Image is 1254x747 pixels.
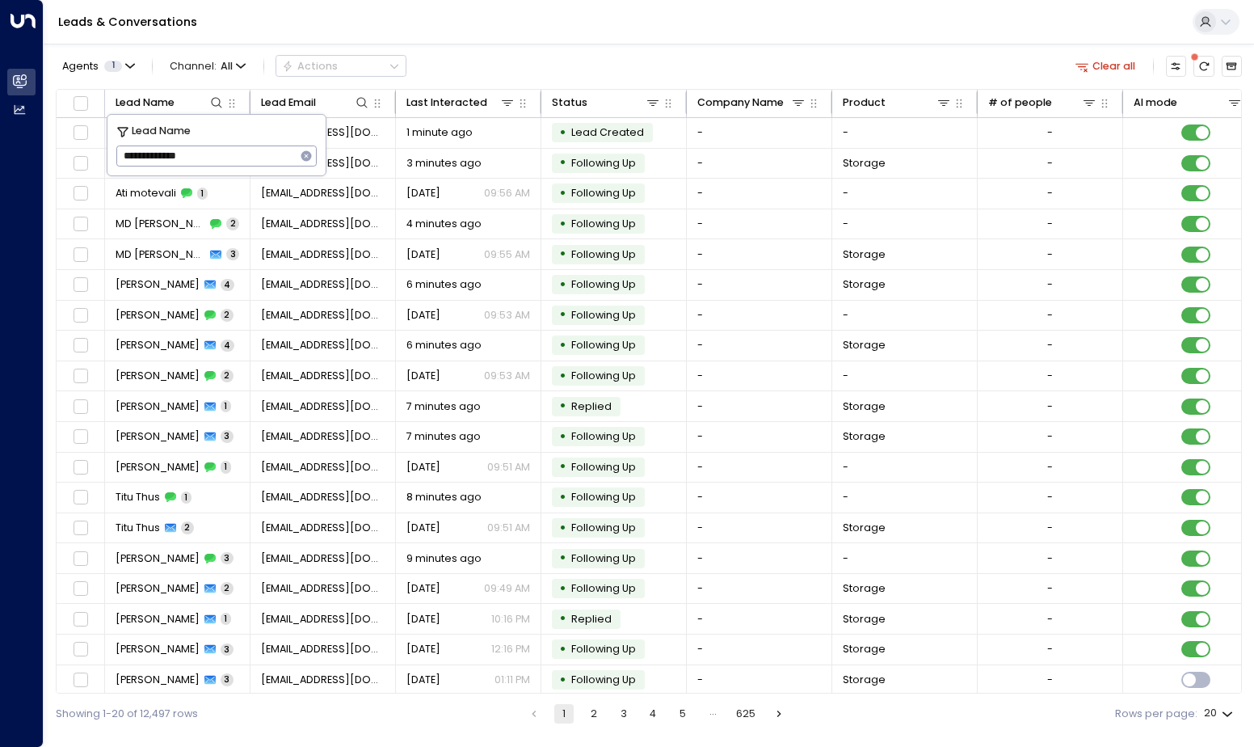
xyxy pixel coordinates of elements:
[571,612,612,626] span: Replied
[71,519,90,538] span: Toggle select row
[261,429,385,444] span: coral.wild2@googlemail.com
[571,551,636,565] span: Following Up
[687,453,832,483] td: -
[559,637,566,662] div: •
[56,707,198,722] div: Showing 1-20 of 12,497 rows
[406,308,440,323] span: Sep 13, 2025
[1047,277,1053,292] div: -
[988,94,1098,112] div: # of people
[116,521,160,535] span: Titu Thus
[571,338,636,352] span: Following Up
[571,642,636,656] span: Following Up
[1047,429,1053,444] div: -
[524,704,789,724] nav: pagination navigation
[56,56,140,76] button: Agents1
[571,369,636,382] span: Following Up
[221,673,234,686] span: 3
[71,184,90,203] span: Toggle select row
[1047,247,1053,262] div: -
[687,149,832,179] td: -
[554,704,574,724] button: page 1
[71,671,90,690] span: Toggle select row
[406,217,482,231] span: 4 minutes ago
[559,668,566,693] div: •
[71,428,90,446] span: Toggle select row
[571,399,612,413] span: Replied
[571,217,636,230] span: Following Up
[571,308,636,322] span: Following Up
[571,277,636,291] span: Following Up
[559,546,566,571] div: •
[406,551,482,566] span: 9 minutes ago
[261,94,316,112] div: Lead Email
[1047,521,1053,535] div: -
[221,613,231,625] span: 1
[843,277,886,292] span: Storage
[261,277,385,292] span: g.walsh2405@outlook.com
[988,94,1052,112] div: # of people
[116,460,200,475] span: Coral Middleton
[687,270,832,300] td: -
[1222,56,1242,76] button: Archived Leads
[687,239,832,269] td: -
[843,247,886,262] span: Storage
[494,673,530,687] p: 01:11 PM
[261,551,385,566] span: tompascall@me.com
[406,94,487,112] div: Last Interacted
[406,186,440,200] span: Sep 14, 2025
[116,581,200,596] span: Tom Pascall
[571,156,636,170] span: Following Up
[1047,490,1053,504] div: -
[484,581,530,596] p: 09:49 AM
[221,309,234,321] span: 2
[62,61,99,72] span: Agents
[261,612,385,627] span: tompascall@me.com
[559,576,566,601] div: •
[687,574,832,604] td: -
[261,217,385,231] span: rashedul_zab@yahoo.co.uk
[261,673,385,687] span: tompascall@me.com
[71,488,90,507] span: Toggle select row
[116,612,200,627] span: Tom Pascall
[571,186,636,200] span: Following Up
[261,581,385,596] span: tompascall@me.com
[484,308,530,323] p: 09:53 AM
[1047,460,1053,475] div: -
[221,644,234,656] span: 3
[1204,703,1236,724] div: 20
[71,245,90,264] span: Toggle select row
[261,399,385,414] span: mariachauhan79@gmail.com
[1047,642,1053,656] div: -
[71,397,90,416] span: Toggle select row
[71,124,90,142] span: Toggle select row
[406,369,440,383] span: Sep 13, 2025
[484,186,530,200] p: 09:56 AM
[116,490,160,504] span: Titu Thus
[1047,308,1053,323] div: -
[559,485,566,510] div: •
[221,461,231,473] span: 1
[571,247,636,261] span: Following Up
[491,642,530,656] p: 12:16 PM
[559,150,566,175] div: •
[116,94,225,112] div: Lead Name
[687,513,832,543] td: -
[116,308,200,323] span: Gary Walsh
[71,549,90,568] span: Toggle select row
[58,14,197,30] a: Leads & Conversations
[406,125,473,140] span: 1 minute ago
[261,521,385,535] span: thes@hotmail.co.uk
[221,340,234,352] span: 4
[614,704,633,724] button: Go to page 3
[697,94,784,112] div: Company Name
[406,581,440,596] span: Yesterday
[261,490,385,504] span: thes@hotmail.co.uk
[687,331,832,361] td: -
[687,118,832,148] td: -
[226,217,239,230] span: 2
[559,394,566,419] div: •
[181,521,194,534] span: 2
[1047,551,1053,566] div: -
[71,367,90,386] span: Toggle select row
[1047,612,1053,627] div: -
